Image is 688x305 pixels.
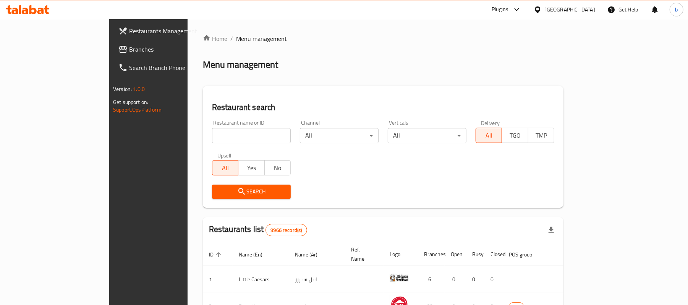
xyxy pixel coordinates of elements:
span: All [215,162,235,174]
span: 9966 record(s) [266,227,306,234]
button: All [476,128,502,143]
span: POS group [509,250,542,259]
a: Support.OpsPlatform [113,105,162,115]
button: Yes [238,160,264,175]
nav: breadcrumb [203,34,563,43]
span: Branches [129,45,218,54]
h2: Restaurant search [212,102,554,113]
h2: Menu management [203,58,278,71]
span: No [268,162,288,174]
div: [GEOGRAPHIC_DATA] [545,5,595,14]
a: Restaurants Management [112,22,224,40]
li: / [230,34,233,43]
th: Logo [384,243,418,266]
span: Version: [113,84,132,94]
span: Name (Ar) [295,250,327,259]
div: Export file [542,221,560,239]
span: TMP [531,130,551,141]
div: Plugins [492,5,508,14]
span: Ref. Name [351,245,374,263]
span: All [479,130,499,141]
span: b [675,5,678,14]
button: TGO [502,128,528,143]
td: 6 [418,266,445,293]
span: Search Branch Phone [129,63,218,72]
span: TGO [505,130,525,141]
label: Upsell [217,152,231,158]
label: Delivery [481,120,500,125]
span: Yes [241,162,261,174]
th: Branches [418,243,445,266]
button: No [264,160,291,175]
div: All [300,128,379,143]
th: Open [445,243,466,266]
a: Branches [112,40,224,58]
button: All [212,160,238,175]
a: Search Branch Phone [112,58,224,77]
span: Get support on: [113,97,148,107]
td: Little Caesars [233,266,289,293]
span: Name (En) [239,250,272,259]
button: Search [212,185,291,199]
span: ID [209,250,223,259]
td: 0 [484,266,503,293]
td: 0 [466,266,484,293]
div: All [388,128,466,143]
span: 1.0.0 [133,84,145,94]
input: Search for restaurant name or ID.. [212,128,291,143]
th: Closed [484,243,503,266]
span: Menu management [236,34,287,43]
button: TMP [528,128,554,143]
span: Restaurants Management [129,26,218,36]
span: Search [218,187,285,196]
td: ليتل سيزرز [289,266,345,293]
td: 0 [445,266,466,293]
img: Little Caesars [390,268,409,287]
div: Total records count [265,224,307,236]
h2: Restaurants list [209,224,307,236]
th: Busy [466,243,484,266]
